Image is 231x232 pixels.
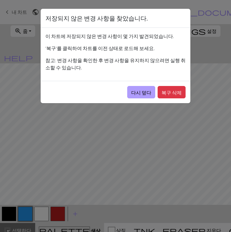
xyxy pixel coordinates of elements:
[45,57,186,70] font: 참고: 변경 사항을 확인한 후 변경 사항을 유지하지 않으려면 실행 취소할 수 있습니다.
[162,90,182,95] font: 복구 삭제
[127,86,155,98] button: 다시 덮다
[131,90,151,95] font: 다시 덮다
[45,33,174,39] font: 이 차트에 저장되지 않은 변경 사항이 몇 가지 발견되었습니다.
[158,86,186,98] button: 복구 삭제
[45,14,148,22] font: 저장되지 않은 변경 사항을 찾았습니다.
[45,45,155,51] font: '복구'를 클릭하여 차트를 이전 상태로 로드해 보세요.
